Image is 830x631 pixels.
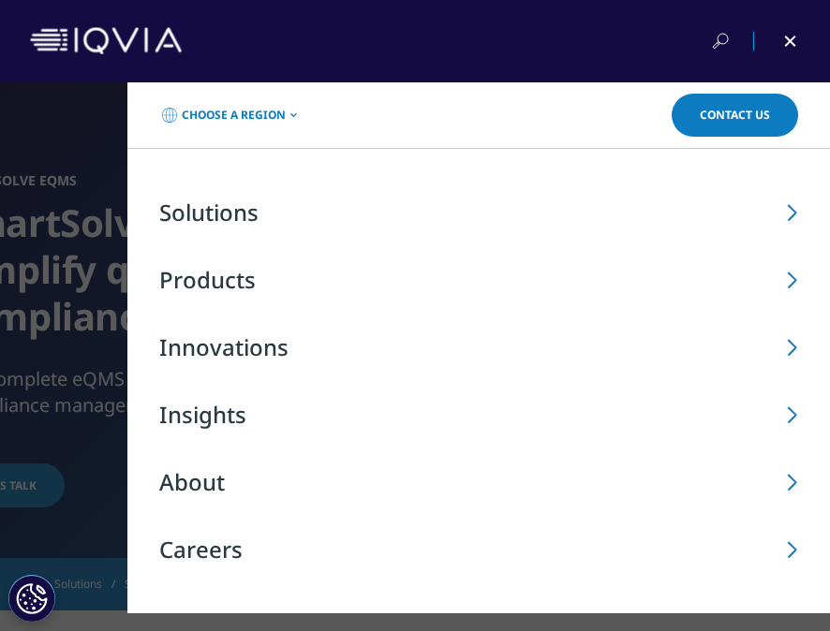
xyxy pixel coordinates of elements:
[159,194,798,231] a: Solutions
[159,264,256,295] span: Products
[30,27,182,54] img: IQVIA Healthcare Information Technology and Pharma Clinical Research Company
[159,331,289,362] span: Innovations
[159,466,225,497] span: About
[159,396,798,433] a: Insights
[700,110,770,121] span: Contact Us
[159,463,798,501] a: About
[182,108,286,123] span: Choose a Region
[672,94,798,137] a: Contact Us
[8,575,55,622] button: Cookies Settings
[159,329,798,366] a: Innovations
[159,399,246,430] span: Insights
[159,531,798,568] a: Careers
[159,197,259,227] span: Solutions
[159,534,243,565] span: Careers
[159,261,798,299] a: Products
